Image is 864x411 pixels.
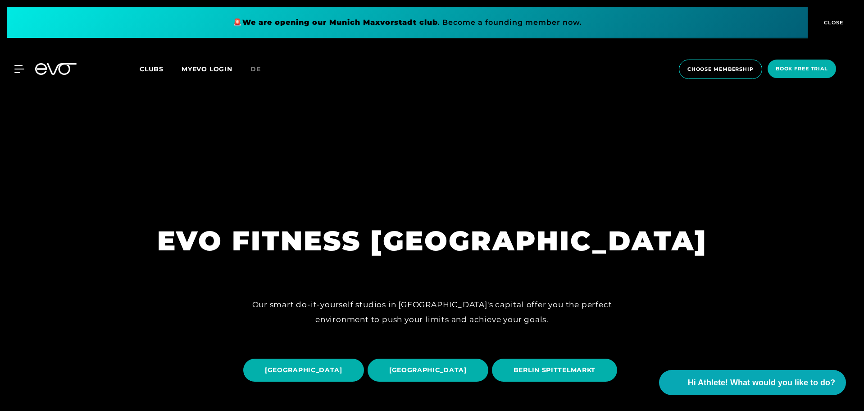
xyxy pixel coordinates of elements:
h1: EVO FITNESS [GEOGRAPHIC_DATA] [157,223,707,259]
span: [GEOGRAPHIC_DATA] [389,365,467,375]
a: BERLIN SPITTELMARKT [492,352,621,388]
span: Hi Athlete! What would you like to do? [688,377,835,389]
a: de [250,64,272,74]
a: Clubs [140,65,182,73]
span: book free trial [776,65,828,73]
a: choose membership [676,60,765,79]
a: MYEVO LOGIN [182,65,232,73]
a: [GEOGRAPHIC_DATA] [368,352,492,388]
span: CLOSE [822,18,844,27]
div: Our smart do-it-yourself studios in [GEOGRAPHIC_DATA]'s capital offer you the perfect environment... [229,297,635,327]
span: Clubs [140,65,164,73]
button: Hi Athlete! What would you like to do? [659,370,846,395]
span: BERLIN SPITTELMARKT [514,365,596,375]
span: de [250,65,261,73]
button: CLOSE [808,7,857,38]
a: [GEOGRAPHIC_DATA] [243,352,368,388]
a: book free trial [765,60,839,79]
span: choose membership [687,65,754,73]
span: [GEOGRAPHIC_DATA] [265,365,342,375]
